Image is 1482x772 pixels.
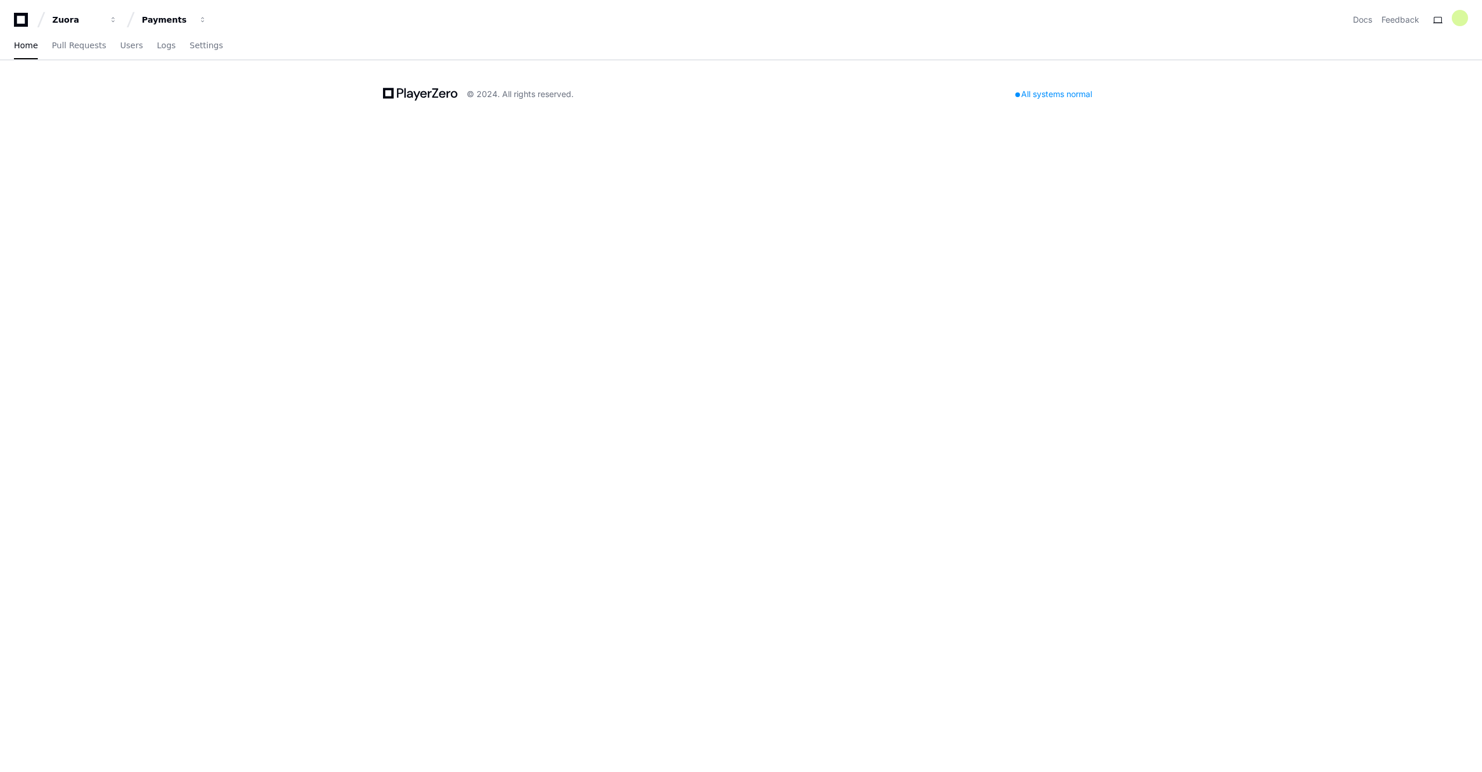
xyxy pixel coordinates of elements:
span: Logs [157,42,176,49]
a: Users [120,33,143,59]
a: Home [14,33,38,59]
a: Docs [1353,14,1372,26]
button: Zuora [48,9,122,30]
a: Logs [157,33,176,59]
div: All systems normal [1008,86,1099,102]
a: Settings [189,33,223,59]
button: Payments [137,9,212,30]
button: Feedback [1381,14,1419,26]
div: Payments [142,14,192,26]
span: Users [120,42,143,49]
a: Pull Requests [52,33,106,59]
div: © 2024. All rights reserved. [467,88,574,100]
span: Pull Requests [52,42,106,49]
span: Home [14,42,38,49]
div: Zuora [52,14,102,26]
span: Settings [189,42,223,49]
